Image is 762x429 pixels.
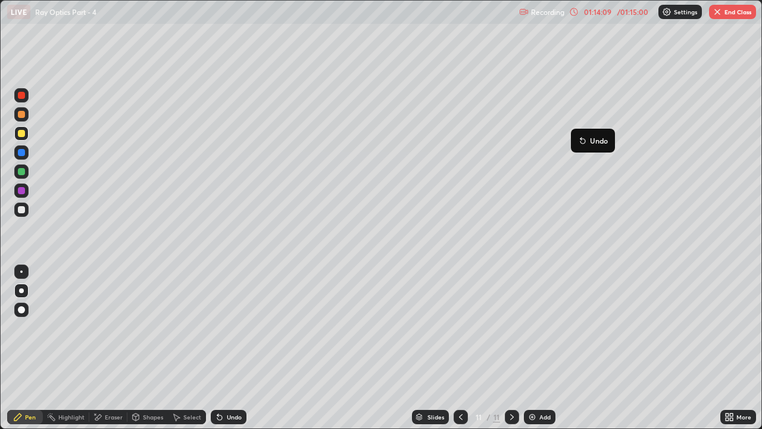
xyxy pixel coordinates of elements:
[713,7,722,17] img: end-class-cross
[487,414,491,421] div: /
[427,414,444,420] div: Slides
[25,414,36,420] div: Pen
[105,414,123,420] div: Eraser
[674,9,697,15] p: Settings
[11,7,27,17] p: LIVE
[576,133,610,148] button: Undo
[493,412,500,422] div: 11
[662,7,672,17] img: class-settings-icons
[183,414,201,420] div: Select
[227,414,242,420] div: Undo
[473,414,485,421] div: 11
[736,414,751,420] div: More
[35,7,96,17] p: Ray Optics Part - 4
[581,8,614,15] div: 01:14:09
[527,412,537,422] img: add-slide-button
[709,5,756,19] button: End Class
[614,8,651,15] div: / 01:15:00
[539,414,551,420] div: Add
[590,136,608,145] p: Undo
[519,7,529,17] img: recording.375f2c34.svg
[531,8,564,17] p: Recording
[143,414,163,420] div: Shapes
[58,414,85,420] div: Highlight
